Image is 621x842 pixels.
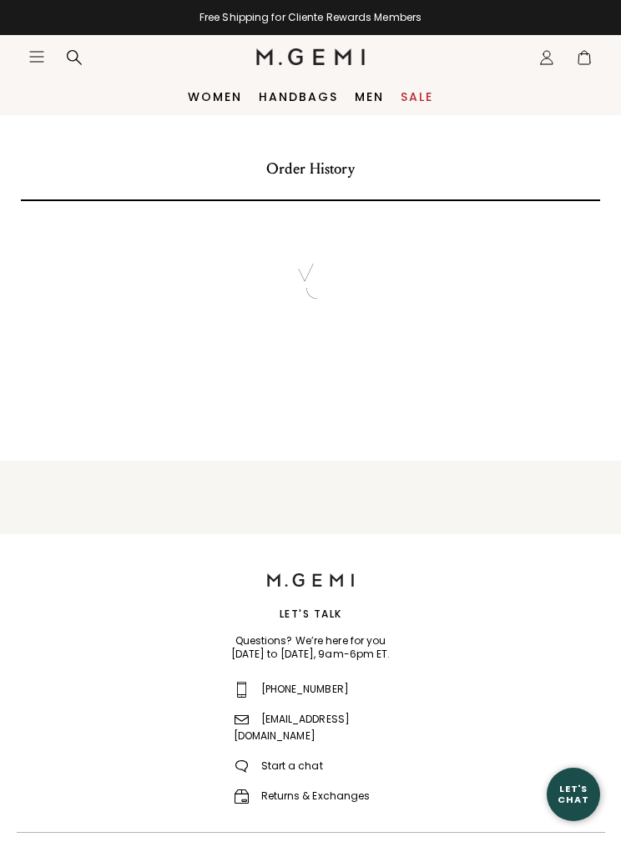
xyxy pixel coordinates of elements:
div: Let's Chat [547,784,600,804]
a: Handbags [259,90,338,103]
a: Sale [401,90,433,103]
img: Returns and Exchanges [235,789,249,804]
a: Returns and ExchangesReturns & Exchanges [234,789,371,803]
a: Contact us: email[EMAIL_ADDRESS][DOMAIN_NAME] [234,712,351,743]
a: Contact us: phone[PHONE_NUMBER] [234,682,349,696]
h3: Let's Talk [17,608,605,621]
img: M.Gemi [290,260,331,301]
img: M.Gemi [267,573,354,587]
img: Contact us: phone [237,682,246,697]
div: Questions? We’re here for you [DATE] to [DATE], 9am-6pm ET. [17,634,605,661]
a: Men [355,90,384,103]
a: Women [188,90,242,103]
span: Start a chat [234,759,323,773]
div: Order History [21,161,600,201]
button: Open site menu [28,48,45,65]
img: M.Gemi [256,48,366,65]
img: Contact us: chat [235,760,248,774]
img: Contact us: email [235,715,249,724]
